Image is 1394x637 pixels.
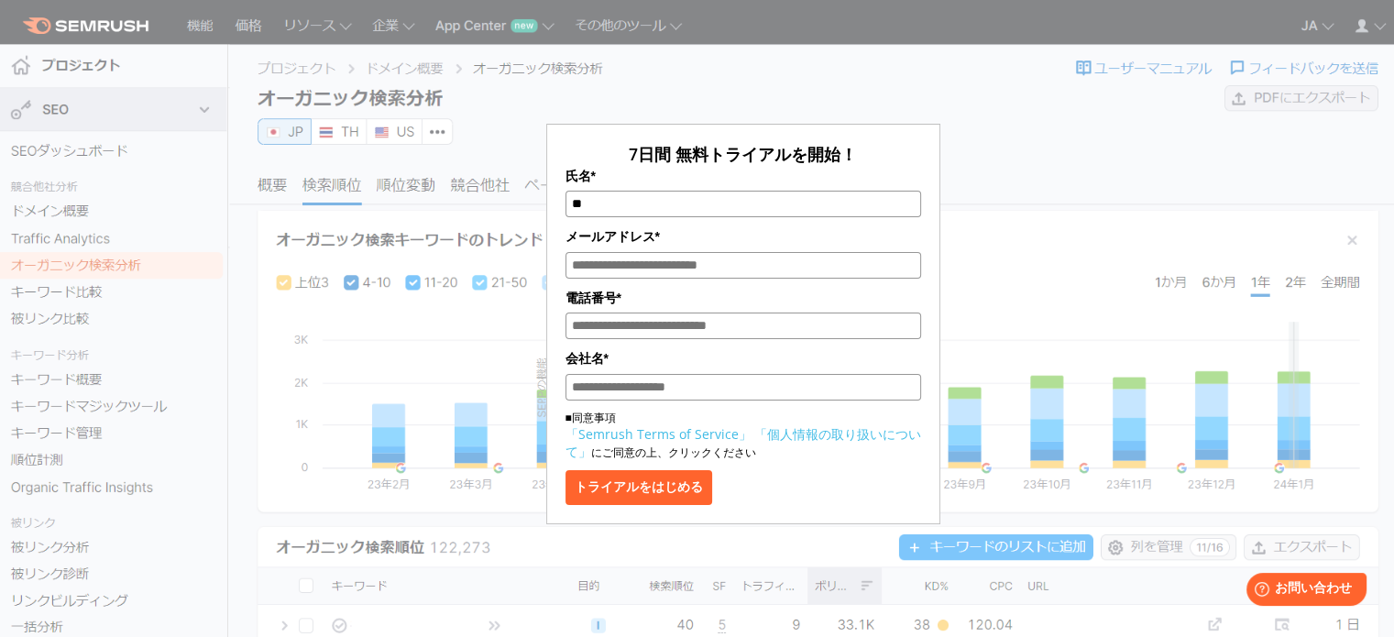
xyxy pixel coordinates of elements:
[565,470,712,505] button: トライアルをはじめる
[565,288,921,308] label: 電話番号*
[629,143,857,165] span: 7日間 無料トライアルを開始！
[1231,566,1374,617] iframe: Help widget launcher
[565,425,921,460] a: 「個人情報の取り扱いについて」
[565,410,921,461] p: ■同意事項 にご同意の上、クリックください
[565,226,921,247] label: メールアドレス*
[565,425,752,443] a: 「Semrush Terms of Service」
